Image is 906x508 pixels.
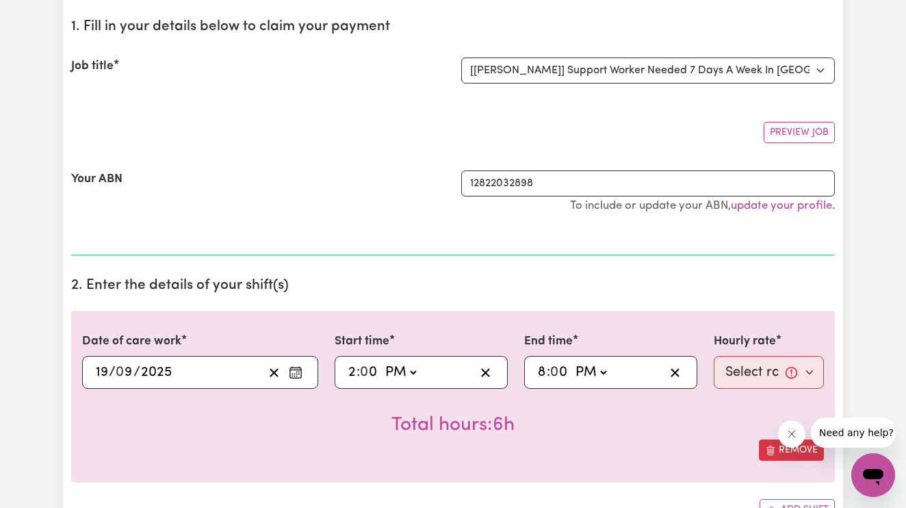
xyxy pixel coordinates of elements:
[116,362,133,383] input: --
[552,362,569,383] input: --
[95,362,109,383] input: --
[140,362,172,383] input: ----
[82,333,181,351] label: Date of care work
[263,362,285,383] button: Clear date
[570,200,835,212] small: To include or update your ABN, .
[778,420,805,448] iframe: Close message
[133,365,140,380] span: /
[547,365,550,380] span: :
[764,122,835,143] button: Preview Job
[851,453,895,497] iframe: Button to launch messaging window
[361,362,379,383] input: --
[71,18,835,36] h2: 1. Fill in your details below to claim your payment
[71,170,122,188] label: Your ABN
[116,366,124,379] span: 0
[537,362,547,383] input: --
[360,366,368,379] span: 0
[285,362,307,383] button: Enter the date of care work
[391,416,515,435] span: Total hours worked: 6 hours
[759,440,824,461] button: Remove this shift
[348,362,357,383] input: --
[714,333,776,351] label: Hourly rate
[109,365,116,380] span: /
[357,365,360,380] span: :
[335,333,389,351] label: Start time
[71,58,114,75] label: Job title
[550,366,558,379] span: 0
[71,277,835,294] h2: 2. Enter the details of your shift(s)
[811,418,895,448] iframe: Message from company
[731,200,832,212] a: update your profile
[524,333,573,351] label: End time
